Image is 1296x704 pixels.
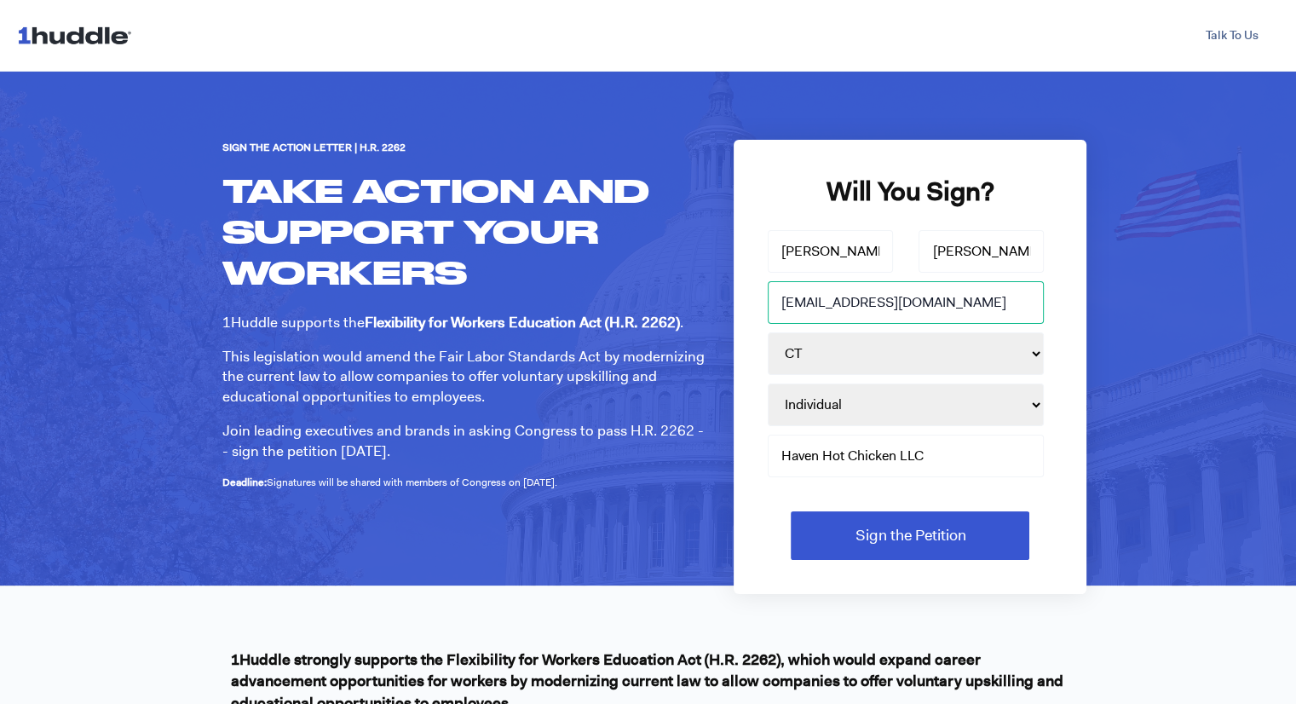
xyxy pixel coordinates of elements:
p: Join leading executives and brands in asking Congress to pass H.R. 2262 -- sign the petition [DATE]. [222,421,709,462]
strong: Deadline: [222,476,267,489]
input: First name [768,230,893,273]
p: Signatures will be shared with members of Congress on [DATE]. [222,476,709,490]
input: Email [768,281,1044,324]
input: Sign the Petition [791,511,1029,560]
strong: Flexibility for Workers Education Act (H.R. 2262) [365,313,680,332]
img: 1huddle [17,19,139,51]
h2: Will You Sign? [768,174,1052,210]
div: Navigation Menu [156,20,1279,51]
input: Last name [919,230,1044,273]
h1: TAKE ACTION AND SUPPORT YOUR WORKERS [222,170,709,292]
h6: Sign the Action Letter | H.R. 2262 [222,140,709,156]
a: Talk To Us [1185,20,1279,51]
input: Company [768,435,1044,477]
p: 1Huddle supports the . [222,313,709,333]
p: This legislation would amend the Fair Labor Standards Act by modernizing the current law to allow... [222,347,709,407]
